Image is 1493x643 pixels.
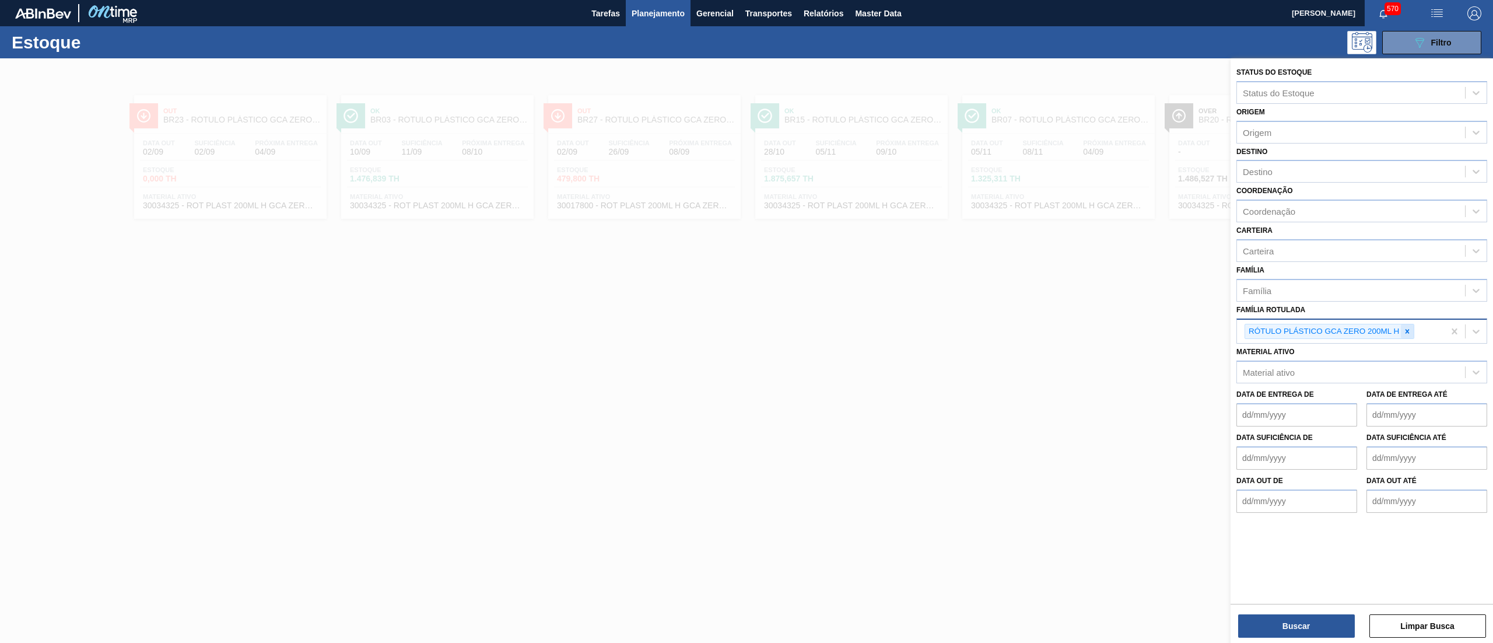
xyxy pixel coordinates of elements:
[1236,266,1264,274] label: Família
[1236,108,1265,116] label: Origem
[632,6,685,20] span: Planejamento
[1365,5,1402,22] button: Notificações
[1366,477,1417,485] label: Data out até
[1236,490,1357,513] input: dd/mm/yyyy
[1236,434,1313,442] label: Data suficiência de
[804,6,843,20] span: Relatórios
[1236,390,1314,399] label: Data de Entrega de
[1382,31,1481,54] button: Filtro
[1243,368,1295,378] div: Material ativo
[1430,6,1444,20] img: userActions
[1245,324,1401,339] div: RÓTULO PLÁSTICO GCA ZERO 200ML H
[1366,390,1448,399] label: Data de Entrega até
[855,6,901,20] span: Master Data
[1236,348,1295,356] label: Material ativo
[1385,2,1401,15] span: 570
[1243,285,1271,295] div: Família
[1236,306,1305,314] label: Família Rotulada
[1243,88,1315,97] div: Status do Estoque
[1243,167,1273,177] div: Destino
[1236,226,1273,235] label: Carteira
[12,36,193,49] h1: Estoque
[1243,207,1295,216] div: Coordenação
[1366,403,1487,427] input: dd/mm/yyyy
[1366,434,1446,442] label: Data suficiência até
[1243,127,1271,137] div: Origem
[1366,490,1487,513] input: dd/mm/yyyy
[1236,477,1283,485] label: Data out de
[1431,38,1452,47] span: Filtro
[1366,446,1487,470] input: dd/mm/yyyy
[745,6,792,20] span: Transportes
[15,8,71,19] img: TNhmsLtSVTkK8tSr43FrP2fwEKptu5GPRR3wAAAABJRU5ErkJggg==
[1236,148,1267,156] label: Destino
[1236,403,1357,427] input: dd/mm/yyyy
[1243,246,1274,256] div: Carteira
[1467,6,1481,20] img: Logout
[1236,68,1312,76] label: Status do Estoque
[1236,187,1293,195] label: Coordenação
[1347,31,1376,54] div: Pogramando: nenhum usuário selecionado
[696,6,734,20] span: Gerencial
[1236,446,1357,470] input: dd/mm/yyyy
[591,6,620,20] span: Tarefas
